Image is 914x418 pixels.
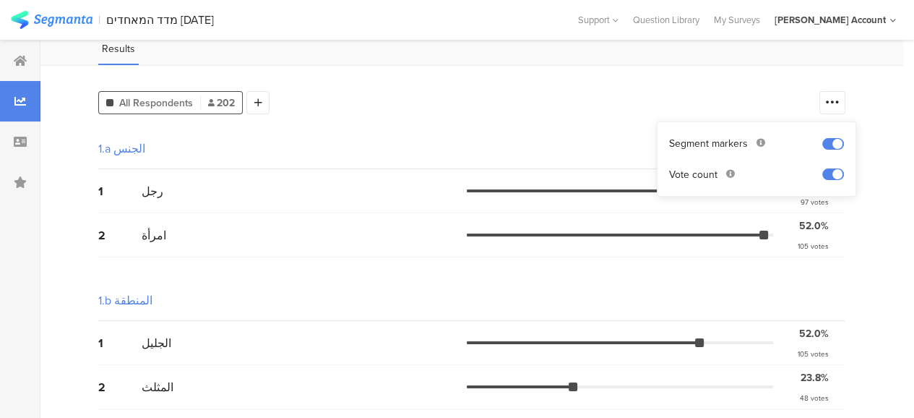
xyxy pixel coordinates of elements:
div: 2 [98,227,142,244]
span: 202 [208,95,235,111]
div: 1 [98,335,142,351]
img: segmanta logo [11,11,92,29]
span: الجليل [142,335,171,351]
span: المثلث [142,379,173,396]
div: 52.0% [799,218,829,234]
div: 1.b المنطقة [98,292,152,309]
div: 48 votes [800,393,829,404]
div: Support [578,9,618,31]
div: 2 [98,379,142,396]
div: Segment markers [669,137,748,151]
div: Vote count [669,168,717,182]
span: رجل [142,183,163,200]
span: All Respondents [119,95,193,111]
a: My Surveys [707,13,767,27]
div: 1.a الجنس [98,140,145,157]
div: 23.8% [801,370,829,385]
div: 97 votes [801,197,829,208]
div: [PERSON_NAME] Account [775,13,886,27]
div: 105 votes [798,241,829,252]
span: امرأة [142,227,166,244]
a: Question Library [626,13,707,27]
div: 52.0% [799,326,829,341]
div: 1 [98,183,142,200]
div: 105 votes [798,349,829,359]
div: | [98,12,100,28]
span: Results [102,41,135,56]
div: מדד המאחדים [DATE] [106,13,214,27]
